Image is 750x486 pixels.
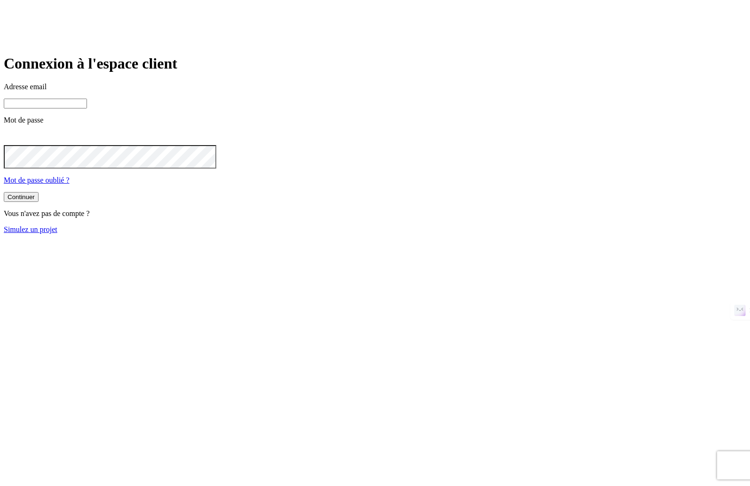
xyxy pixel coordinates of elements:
a: Simulez un projet [4,225,57,233]
p: Mot de passe [4,116,746,124]
div: Continuer [8,193,35,201]
button: Continuer [4,192,39,202]
p: Adresse email [4,83,746,91]
h1: Connexion à l'espace client [4,55,746,72]
p: Vous n'avez pas de compte ? [4,209,746,218]
a: Mot de passe oublié ? [4,176,70,184]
